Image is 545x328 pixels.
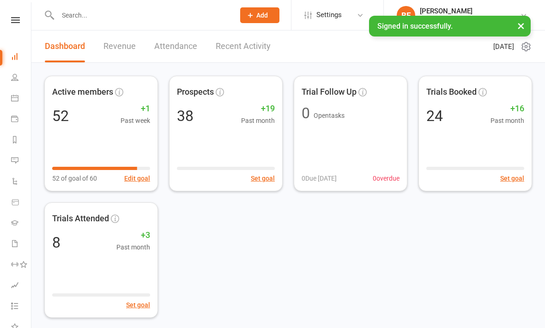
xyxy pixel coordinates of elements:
div: 52 [52,109,69,123]
a: Calendar [11,89,32,109]
button: Edit goal [124,173,150,183]
a: People [11,68,32,89]
span: Active members [52,85,113,99]
a: Assessments [11,276,32,297]
span: 0 overdue [373,173,400,183]
span: Trial Follow Up [302,85,357,99]
div: [PERSON_NAME] [PERSON_NAME] [420,15,520,24]
span: Settings [316,5,342,25]
span: +1 [121,102,150,115]
span: 52 of goal of 60 [52,173,97,183]
button: Set goal [126,300,150,310]
span: Open tasks [314,112,345,119]
span: 0 Due [DATE] [302,173,337,183]
span: +16 [490,102,524,115]
span: Past week [121,115,150,126]
a: Revenue [103,30,136,62]
button: Set goal [500,173,524,183]
a: Payments [11,109,32,130]
span: Trials Attended [52,212,109,225]
div: 0 [302,106,310,121]
span: [DATE] [493,41,514,52]
a: Recent Activity [216,30,271,62]
span: +3 [116,229,150,242]
button: × [513,16,529,36]
div: BE [397,6,415,24]
span: Trials Booked [426,85,477,99]
span: Add [256,12,268,19]
div: [PERSON_NAME] [420,7,520,15]
div: 24 [426,109,443,123]
a: Reports [11,130,32,151]
input: Search... [55,9,228,22]
span: Past month [241,115,275,126]
button: Add [240,7,279,23]
a: Dashboard [45,30,85,62]
div: 8 [52,235,61,250]
span: Signed in successfully. [377,22,453,30]
span: Past month [490,115,524,126]
span: Past month [116,242,150,252]
div: 38 [177,109,194,123]
a: Dashboard [11,47,32,68]
span: +19 [241,102,275,115]
a: Attendance [154,30,197,62]
a: Product Sales [11,193,32,213]
span: Prospects [177,85,214,99]
button: Set goal [251,173,275,183]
